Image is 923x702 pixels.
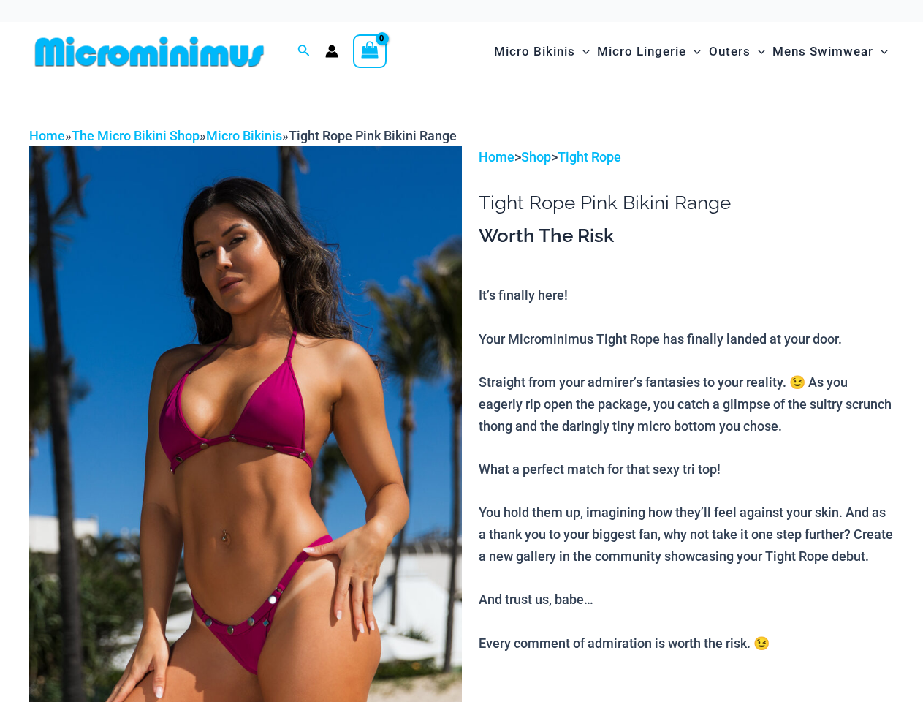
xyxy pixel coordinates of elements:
a: OutersMenu ToggleMenu Toggle [705,29,769,74]
a: View Shopping Cart, empty [353,34,387,68]
span: Tight Rope Pink Bikini Range [289,128,457,143]
span: Outers [709,33,751,70]
p: > > [479,146,894,168]
a: Micro Bikinis [206,128,282,143]
a: Search icon link [297,42,311,61]
a: Tight Rope [558,149,621,165]
span: Mens Swimwear [772,33,873,70]
img: MM SHOP LOGO FLAT [29,35,270,68]
span: Micro Bikinis [494,33,575,70]
a: Mens SwimwearMenu ToggleMenu Toggle [769,29,892,74]
a: Home [29,128,65,143]
a: Home [479,149,514,165]
span: Menu Toggle [686,33,701,70]
span: Menu Toggle [751,33,765,70]
nav: Site Navigation [488,27,894,76]
span: Menu Toggle [575,33,590,70]
a: Micro BikinisMenu ToggleMenu Toggle [490,29,593,74]
a: Shop [521,149,551,165]
h3: Worth The Risk [479,224,894,249]
h1: Tight Rope Pink Bikini Range [479,192,894,214]
a: Micro LingerieMenu ToggleMenu Toggle [593,29,704,74]
a: Account icon link [325,45,338,58]
span: » » » [29,128,457,143]
p: It’s finally here! Your Microminimus Tight Rope has finally landed at your door. Straight from yo... [479,284,894,654]
span: Micro Lingerie [597,33,686,70]
a: The Micro Bikini Shop [72,128,200,143]
span: Menu Toggle [873,33,888,70]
